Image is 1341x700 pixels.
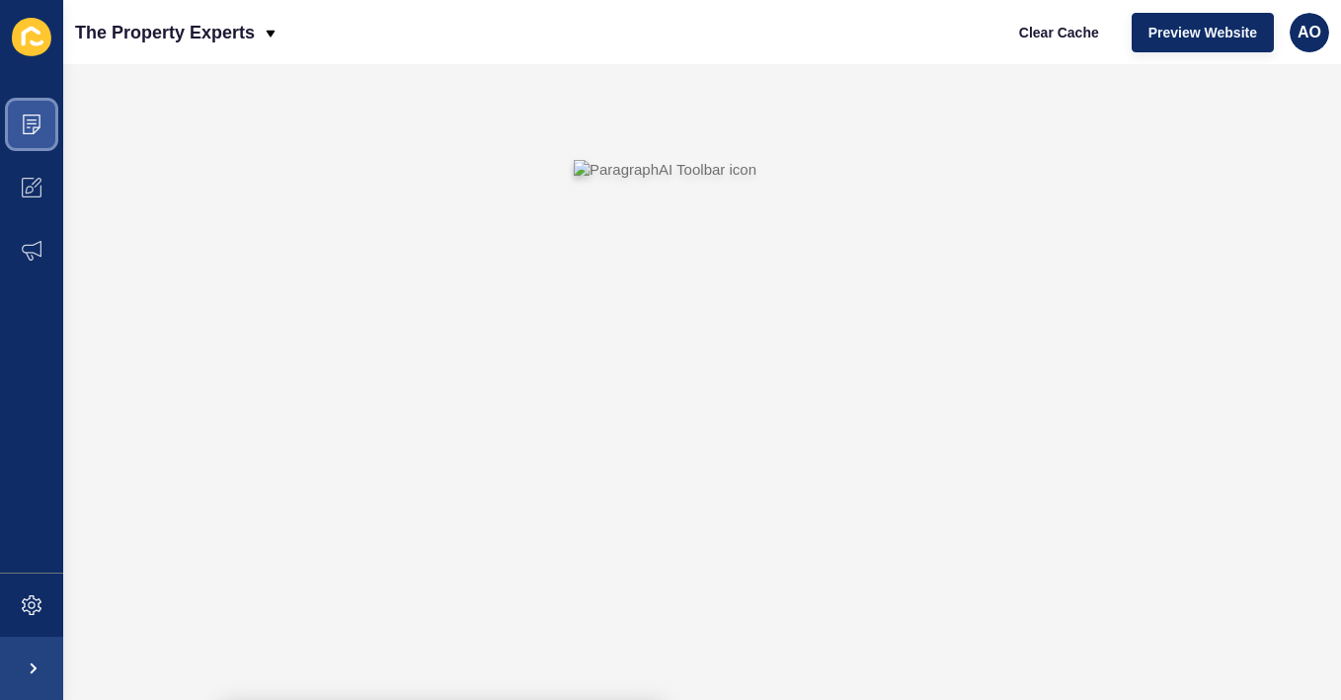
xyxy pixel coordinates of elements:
[75,8,255,57] p: The Property Experts
[1002,13,1116,52] button: Clear Cache
[574,160,756,204] img: ParagraphAI Toolbar icon
[1019,23,1099,42] span: Clear Cache
[1132,13,1274,52] button: Preview Website
[1148,23,1257,42] span: Preview Website
[1298,23,1321,42] span: AO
